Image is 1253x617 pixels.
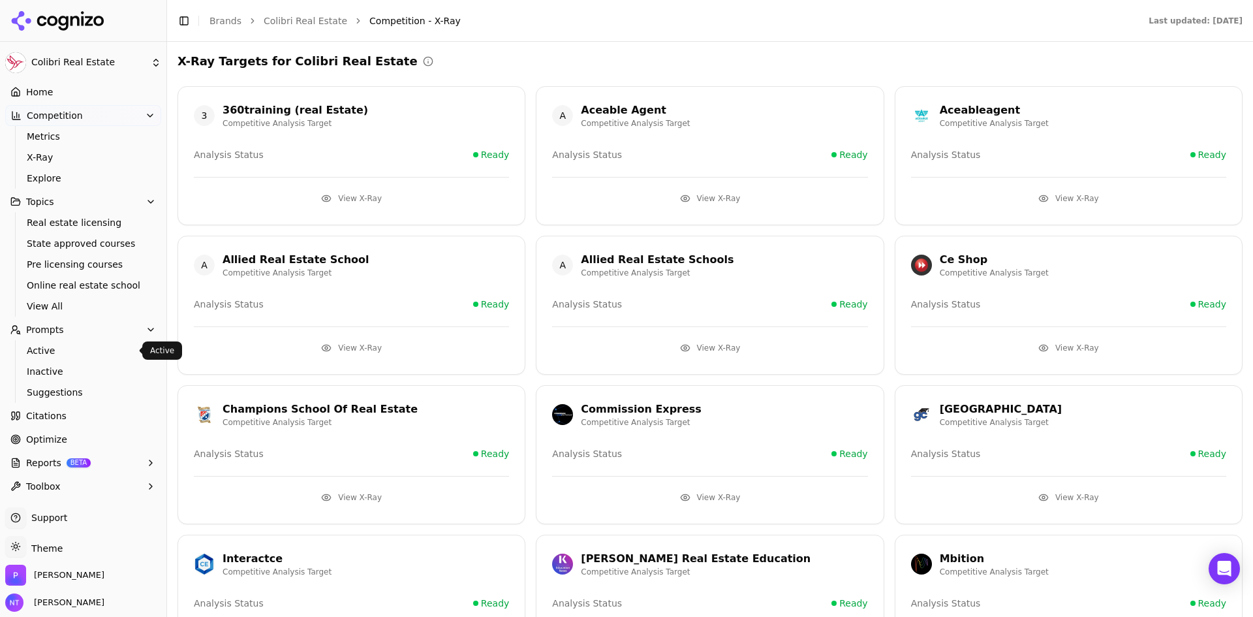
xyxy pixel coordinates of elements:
[552,298,622,311] span: Analysis Status
[150,345,174,356] p: Active
[5,319,161,340] button: Prompts
[481,447,509,460] span: Ready
[194,404,215,425] img: champions school of real estate
[27,172,140,185] span: Explore
[940,402,1062,417] div: [GEOGRAPHIC_DATA]
[22,276,146,294] a: Online real estate school
[22,341,146,360] a: Active
[911,105,932,126] img: aceableagent
[552,554,573,575] img: kaplan real estate education
[5,476,161,497] button: Toolbox
[940,551,1049,567] div: Mbition
[27,386,140,399] span: Suggestions
[581,402,702,417] div: Commission Express
[1198,148,1226,161] span: Ready
[26,456,61,469] span: Reports
[22,214,146,232] a: Real estate licensing
[1149,16,1243,26] div: Last updated: [DATE]
[5,405,161,426] a: Citations
[581,252,734,268] div: Allied Real Estate Schools
[911,447,981,460] span: Analysis Status
[552,487,867,508] button: View X-Ray
[5,191,161,212] button: Topics
[22,255,146,274] a: Pre licensing courses
[940,118,1049,129] p: Competitive Analysis Target
[26,511,67,524] span: Support
[940,252,1049,268] div: Ce Shop
[911,338,1226,358] button: View X-Ray
[581,268,734,278] p: Competitive Analysis Target
[552,447,622,460] span: Analysis Status
[839,597,867,610] span: Ready
[209,14,1122,27] nav: breadcrumb
[223,268,369,278] p: Competitive Analysis Target
[911,298,981,311] span: Analysis Status
[5,593,104,612] button: Open user button
[22,362,146,381] a: Inactive
[26,543,63,554] span: Theme
[911,148,981,161] span: Analysis Status
[194,554,215,575] img: interactce
[1198,447,1226,460] span: Ready
[552,148,622,161] span: Analysis Status
[481,148,509,161] span: Ready
[5,565,26,586] img: Perrill
[26,409,67,422] span: Citations
[194,188,509,209] button: View X-Ray
[26,433,67,446] span: Optimize
[26,480,61,493] span: Toolbox
[22,169,146,187] a: Explore
[552,255,573,276] a: A
[27,344,140,357] span: Active
[481,298,509,311] span: Ready
[31,57,146,69] span: Colibri Real Estate
[223,252,369,268] div: Allied Real Estate School
[26,86,53,99] span: Home
[27,109,83,122] span: Competition
[223,551,332,567] div: Interactce
[22,383,146,402] a: Suggestions
[27,151,140,164] span: X-Ray
[911,188,1226,209] button: View X-Ray
[194,298,264,311] span: Analysis Status
[22,127,146,146] a: Metrics
[194,447,264,460] span: Analysis Status
[911,554,932,575] img: mbition
[5,429,161,450] a: Optimize
[581,103,690,118] div: Aceable Agent
[223,567,332,577] p: Competitive Analysis Target
[5,52,26,73] img: Colibri Real Estate
[839,298,867,311] span: Ready
[34,569,104,581] span: Perrill
[178,52,418,71] h2: X-Ray Targets for Colibri Real Estate
[581,567,811,577] p: Competitive Analysis Target
[223,417,418,428] p: Competitive Analysis Target
[552,105,573,126] a: A
[940,103,1049,118] div: Aceableagent
[194,255,215,276] span: A
[27,300,140,313] span: View All
[369,14,461,27] span: Competition - X-Ray
[940,417,1062,428] p: Competitive Analysis Target
[194,338,509,358] button: View X-Ray
[194,105,215,126] a: 3
[911,404,932,425] img: gold coast schools
[223,402,418,417] div: Champions School Of Real Estate
[581,118,690,129] p: Competitive Analysis Target
[29,597,104,609] span: [PERSON_NAME]
[67,458,91,467] span: BETA
[223,103,368,118] div: 360training (real Estate)
[22,297,146,315] a: View All
[552,338,867,358] button: View X-Ray
[911,255,932,276] img: ce shop
[27,365,140,378] span: Inactive
[552,404,573,425] img: commission express
[5,82,161,103] a: Home
[209,16,241,26] a: Brands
